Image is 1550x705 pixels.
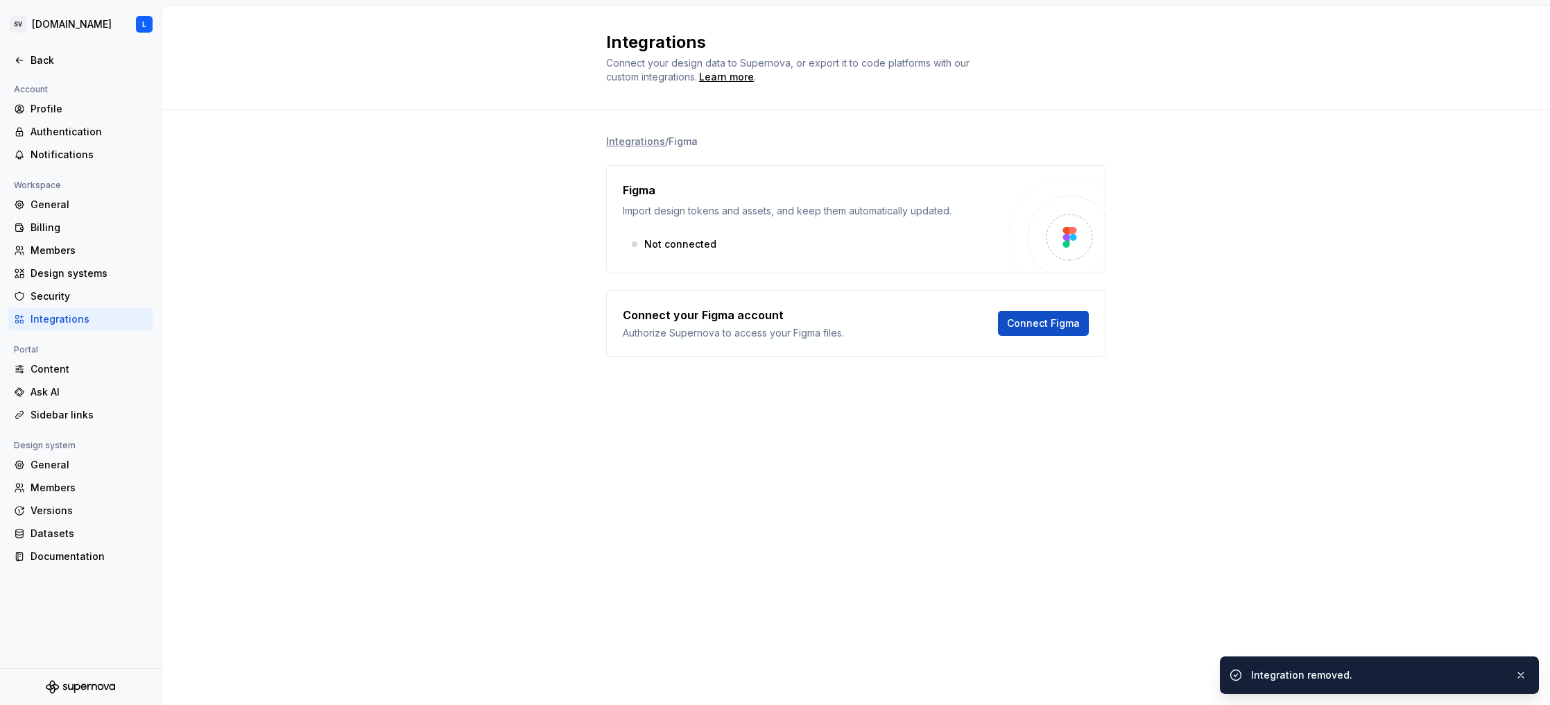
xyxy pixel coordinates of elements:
[8,239,153,262] a: Members
[31,362,147,376] div: Content
[699,70,754,84] a: Learn more
[31,289,147,303] div: Security
[8,81,53,98] div: Account
[8,437,81,454] div: Design system
[8,177,67,194] div: Workspace
[3,9,158,40] button: SV[DOMAIN_NAME]L
[623,204,1008,218] div: Import design tokens and assets, and keep them automatically updated.
[31,125,147,139] div: Authentication
[8,285,153,307] a: Security
[31,221,147,235] div: Billing
[8,523,153,545] a: Datasets
[8,545,153,568] a: Documentation
[31,244,147,257] div: Members
[8,404,153,426] a: Sidebar links
[623,182,655,198] h4: Figma
[8,194,153,216] a: General
[8,216,153,239] a: Billing
[142,19,146,30] div: L
[1007,316,1080,330] span: Connect Figma
[606,31,1089,53] h2: Integrations
[665,135,669,147] li: /
[31,266,147,280] div: Design systems
[8,341,44,358] div: Portal
[31,385,147,399] div: Ask AI
[623,326,844,340] div: Authorize Supernova to access your Figma files.
[31,458,147,472] div: General
[8,358,153,380] a: Content
[8,121,153,143] a: Authentication
[46,680,115,694] svg: Supernova Logo
[606,57,972,83] span: Connect your design data to Supernova, or export it to code platforms with our custom integrations.
[8,500,153,522] a: Versions
[8,262,153,284] a: Design systems
[8,49,153,71] a: Back
[8,477,153,499] a: Members
[31,312,147,326] div: Integrations
[8,144,153,166] a: Notifications
[10,16,26,33] div: SV
[31,408,147,422] div: Sidebar links
[998,311,1089,336] button: Connect Figma
[8,308,153,330] a: Integrations
[623,307,784,323] h4: Connect your Figma account
[697,72,756,83] span: .
[31,481,147,495] div: Members
[32,17,112,31] div: [DOMAIN_NAME]
[1251,668,1504,682] div: Integration removed.
[8,98,153,120] a: Profile
[31,102,147,116] div: Profile
[8,454,153,476] a: General
[31,527,147,541] div: Datasets
[31,53,147,67] div: Back
[8,381,153,403] a: Ask AI
[31,504,147,518] div: Versions
[669,135,698,147] li: Figma
[31,148,147,162] div: Notifications
[31,550,147,563] div: Documentation
[606,135,665,148] a: Integrations
[31,198,147,212] div: General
